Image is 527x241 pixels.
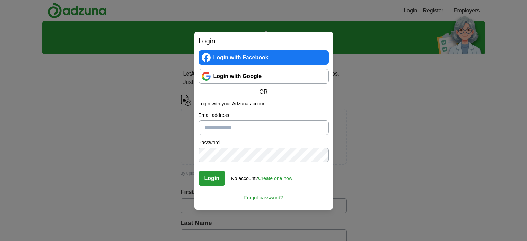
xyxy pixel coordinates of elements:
span: OR [255,88,272,96]
label: Password [199,139,329,146]
a: Forgot password? [199,190,329,201]
h2: Login [199,36,329,46]
label: Email address [199,112,329,119]
div: No account? [231,171,292,182]
a: Login with Google [199,69,329,84]
a: Create one now [258,175,292,181]
p: Login with your Adzuna account: [199,100,329,107]
button: Login [199,171,226,186]
a: Login with Facebook [199,50,329,65]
